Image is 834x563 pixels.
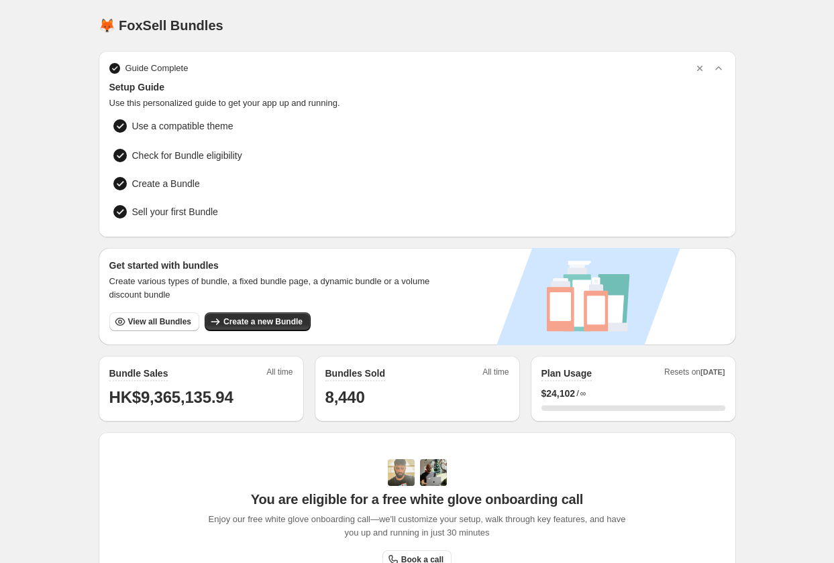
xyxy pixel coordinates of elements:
span: Guide Complete [125,62,189,75]
span: Sell your first Bundle [132,205,218,218]
h2: Bundle Sales [109,367,168,380]
span: ∞ [580,388,586,399]
h1: HK$9,365,135.94 [109,387,293,408]
span: $ 24,102 [541,387,576,400]
h2: Plan Usage [541,367,592,380]
span: View all Bundles [128,316,191,327]
span: You are eligible for a free white glove onboarding call [251,491,583,507]
h1: 🦊 FoxSell Bundles [99,17,223,34]
span: Resets on [664,367,725,381]
img: Adi [388,459,415,486]
span: Setup Guide [109,80,725,94]
button: Create a new Bundle [205,312,311,331]
span: [DATE] [700,368,725,376]
span: Create various types of bundle, a fixed bundle page, a dynamic bundle or a volume discount bundle [109,275,443,302]
h1: 8,440 [325,387,509,408]
span: Use this personalized guide to get your app up and running. [109,97,725,110]
span: All time [482,367,509,381]
h3: Get started with bundles [109,259,443,272]
span: Create a new Bundle [223,316,303,327]
span: All time [266,367,293,381]
img: Prakhar [420,459,447,486]
h2: Bundles Sold [325,367,385,380]
div: / [541,387,725,400]
span: Enjoy our free white glove onboarding call—we'll customize your setup, walk through key features,... [201,513,633,540]
span: Create a Bundle [132,177,200,190]
span: Check for Bundle eligibility [132,149,242,162]
button: View all Bundles [109,312,199,331]
span: Use a compatible theme [132,119,635,133]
